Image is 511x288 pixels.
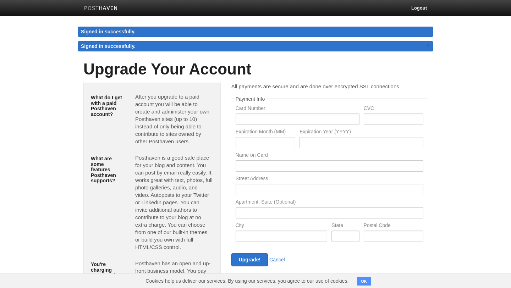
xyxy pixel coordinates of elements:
a: Cancel [269,257,285,262]
label: City [236,223,328,229]
div: Signed in successfully. [78,27,433,37]
label: Name on Card [236,153,423,159]
h1: Upgrade Your Account [83,61,428,78]
label: Card Number [236,106,359,112]
p: After you upgrade to a paid account you will be able to create and administer your own Posthaven ... [135,93,213,145]
label: Street Address [236,176,423,183]
label: Expiration Year (YYYY) [300,129,423,136]
h5: You're charging money. Why? [91,262,125,278]
label: Expiration Month (MM) [236,129,295,136]
label: Postal Code [364,223,423,229]
label: State [331,223,359,229]
span: Cookies help us deliver our services. By using our services, you agree to our use of cookies. [138,274,356,288]
p: Posthaven is a good safe place for your blog and content. You can post by email really easily. It... [135,154,213,251]
span: Signed in successfully. [81,43,136,49]
input: Upgrade! [231,253,268,266]
h5: What do I get with a paid Posthaven account? [91,95,125,117]
label: CVC [364,106,423,112]
img: Posthaven-bar [84,6,118,11]
legend: Payment Info [235,96,266,101]
button: OK [357,277,371,286]
a: × [425,41,431,50]
h5: What are some features Posthaven supports? [91,156,125,183]
p: All payments are secure and are done over encrypted SSL connections. [231,83,428,90]
label: Apartment, Suite (Optional) [236,199,423,206]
